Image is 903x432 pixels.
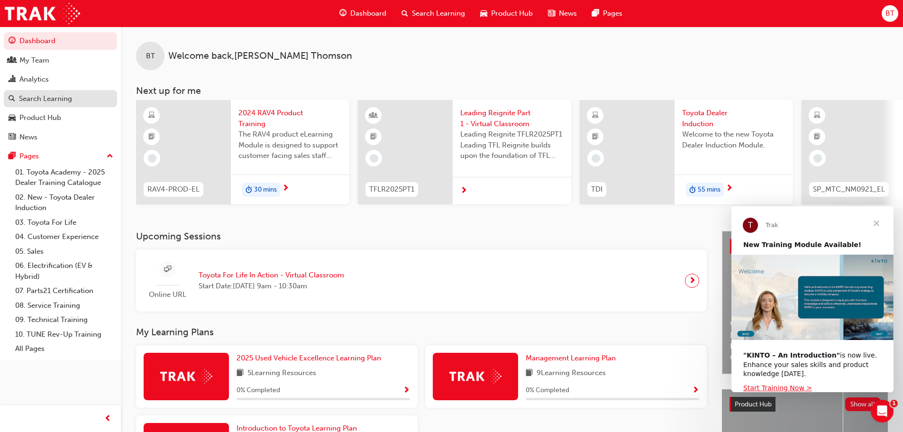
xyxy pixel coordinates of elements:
span: Leading Reignite TFLR2025PT1 Leading TFL Reignite builds upon the foundation of TFL Reignite, rea... [460,129,564,161]
span: Search Learning [412,8,465,19]
button: DashboardMy TeamAnalyticsSearch LearningProduct HubNews [4,30,117,147]
a: Search Learning [4,90,117,108]
span: people-icon [9,56,16,65]
div: Product Hub [19,112,61,123]
a: news-iconNews [540,4,584,23]
a: 2025 Used Vehicle Excellence Learning Plan [237,353,385,364]
span: next-icon [460,187,467,195]
span: duration-icon [246,184,252,196]
a: search-iconSearch Learning [394,4,473,23]
a: All Pages [11,341,117,356]
span: learningResourceType_INSTRUCTOR_LED-icon [370,110,377,122]
span: 2025 Used Vehicle Excellence Learning Plan [237,354,381,362]
span: book-icon [237,368,244,379]
a: 06. Electrification (EV & Hybrid) [11,258,117,284]
a: pages-iconPages [584,4,630,23]
a: 04. Customer Experience [11,230,117,244]
span: Welcome to your new Training Resource Centre [730,320,880,341]
a: Dashboard [4,32,117,50]
span: Start Date: [DATE] 9am - 10:30am [199,281,344,292]
span: Revolutionise the way you access and manage your learning resources. [730,341,880,362]
span: guage-icon [9,37,16,46]
span: Leading Reignite Part 1 - Virtual Classroom [460,108,564,129]
span: TFLR2025PT1 [369,184,414,195]
span: learningRecordVerb_NONE-icon [370,154,378,163]
a: Latest NewsShow allWelcome to your new Training Resource CentreRevolutionise the way you access a... [722,231,888,374]
img: Trak [5,3,80,24]
span: next-icon [726,184,733,193]
span: booktick-icon [814,131,821,143]
a: Analytics [4,71,117,88]
span: duration-icon [689,184,696,196]
span: Show Progress [403,386,410,395]
a: 05. Sales [11,244,117,259]
button: Show all [845,397,881,411]
div: News [19,132,37,143]
h3: Next up for me [121,85,903,96]
a: Online URLToyota For Life In Action - Virtual ClassroomStart Date:[DATE] 9am - 10:30am [144,257,699,304]
a: TDIToyota Dealer InductionWelcome to the new Toyota Dealer Induction Module.duration-icon55 mins [580,100,793,204]
span: Product Hub [491,8,533,19]
span: booktick-icon [148,131,155,143]
span: BT [146,51,155,62]
a: Management Learning Plan [526,353,620,364]
span: 55 mins [698,184,721,195]
div: Search Learning [19,93,72,104]
span: Online URL [144,289,191,300]
a: News [4,129,117,146]
a: Product Hub [4,109,117,127]
span: 9 Learning Resources [537,368,606,379]
span: Welcome back , [PERSON_NAME] Thomson [168,51,352,62]
span: search-icon [401,8,408,19]
span: learningRecordVerb_NONE-icon [148,154,156,163]
span: guage-icon [339,8,347,19]
a: 10. TUNE Rev-Up Training [11,327,117,342]
span: Product Hub [735,400,772,408]
a: guage-iconDashboard [332,4,394,23]
a: Latest NewsShow all [730,239,880,254]
span: learningRecordVerb_NONE-icon [592,154,600,163]
span: up-icon [107,150,113,163]
span: News [559,8,577,19]
a: TFLR2025PT1Leading Reignite Part 1 - Virtual ClassroomLeading Reignite TFLR2025PT1 Leading TFL Re... [358,100,571,204]
div: Analytics [19,74,49,85]
span: booktick-icon [592,131,599,143]
span: news-icon [548,8,555,19]
span: learningRecordVerb_NONE-icon [813,154,822,163]
span: Pages [603,8,622,19]
span: chart-icon [9,75,16,84]
button: Pages [4,147,117,165]
button: Show Progress [403,385,410,396]
span: booktick-icon [370,131,377,143]
a: 01. Toyota Academy - 2025 Dealer Training Catalogue [11,165,117,190]
h3: Upcoming Sessions [136,231,707,242]
span: prev-icon [104,413,111,425]
a: 09. Technical Training [11,313,117,327]
span: 2024 RAV4 Product Training [238,108,342,129]
span: 5 Learning Resources [247,368,316,379]
button: Show Progress [692,385,699,396]
span: 30 mins [254,184,277,195]
span: Toyota For Life In Action - Virtual Classroom [199,270,344,281]
div: Pages [19,151,39,162]
span: TDI [591,184,602,195]
h3: My Learning Plans [136,327,707,338]
span: Welcome to the new Toyota Dealer Induction Module. [682,129,785,150]
span: car-icon [9,114,16,122]
button: BT [882,5,898,22]
a: 02. New - Toyota Dealer Induction [11,190,117,215]
a: 07. Parts21 Certification [11,284,117,298]
span: pages-icon [9,152,16,161]
span: Dashboard [350,8,386,19]
span: BT [885,8,894,19]
span: 0 % Completed [237,385,280,396]
span: Toyota Dealer Induction [682,108,785,129]
span: SP_MTC_NM0921_EL [813,184,885,195]
img: Trak [449,369,502,384]
span: learningResourceType_ELEARNING-icon [592,110,599,122]
a: My Team [4,52,117,69]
